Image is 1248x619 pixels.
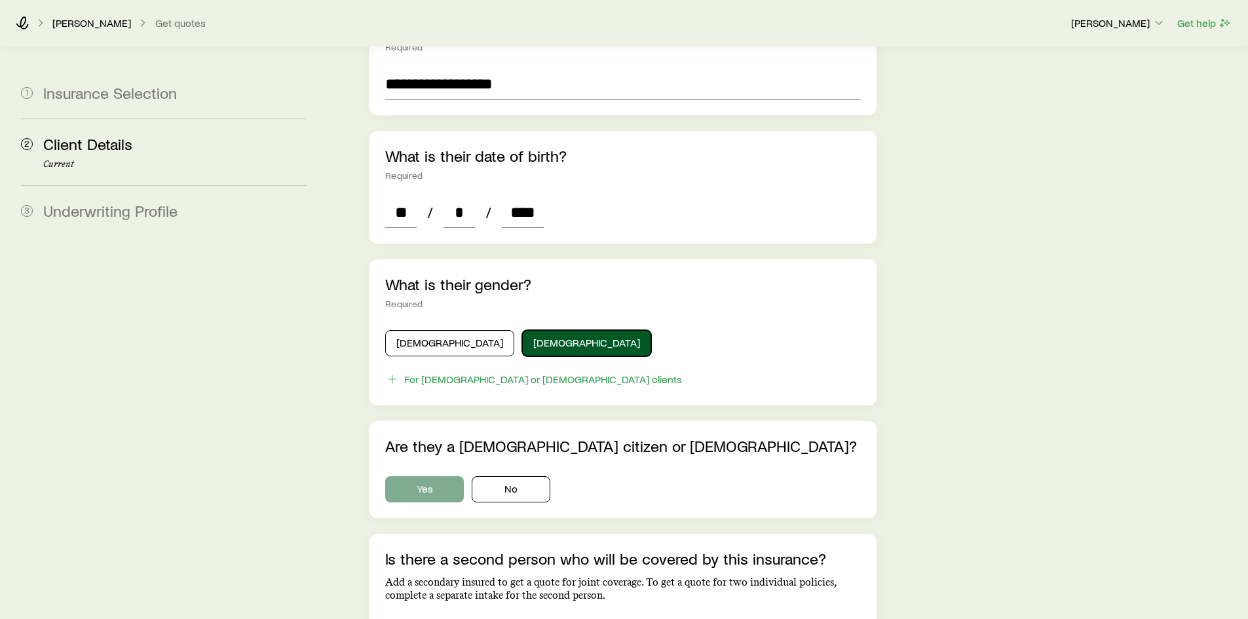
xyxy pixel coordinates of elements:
[385,437,860,455] p: Are they a [DEMOGRAPHIC_DATA] citizen or [DEMOGRAPHIC_DATA]?
[385,42,860,52] div: Required
[385,372,683,387] button: For [DEMOGRAPHIC_DATA] or [DEMOGRAPHIC_DATA] clients
[522,330,651,356] button: [DEMOGRAPHIC_DATA]
[1070,16,1166,31] button: [PERSON_NAME]
[21,87,33,99] span: 1
[43,201,178,220] span: Underwriting Profile
[385,299,860,309] div: Required
[385,576,860,602] p: Add a secondary insured to get a quote for joint coverage. To get a quote for two individual poli...
[404,373,682,386] div: For [DEMOGRAPHIC_DATA] or [DEMOGRAPHIC_DATA] clients
[472,476,550,502] button: No
[21,138,33,150] span: 2
[385,550,860,568] p: Is there a second person who will be covered by this insurance?
[43,83,177,102] span: Insurance Selection
[422,203,438,221] span: /
[385,147,860,165] p: What is their date of birth?
[52,16,131,29] p: [PERSON_NAME]
[1177,16,1232,31] button: Get help
[1071,16,1165,29] p: [PERSON_NAME]
[155,17,206,29] button: Get quotes
[480,203,497,221] span: /
[385,330,514,356] button: [DEMOGRAPHIC_DATA]
[385,476,464,502] button: Yes
[43,134,132,153] span: Client Details
[385,170,860,181] div: Required
[21,205,33,217] span: 3
[385,275,860,293] p: What is their gender?
[43,159,307,170] p: Current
